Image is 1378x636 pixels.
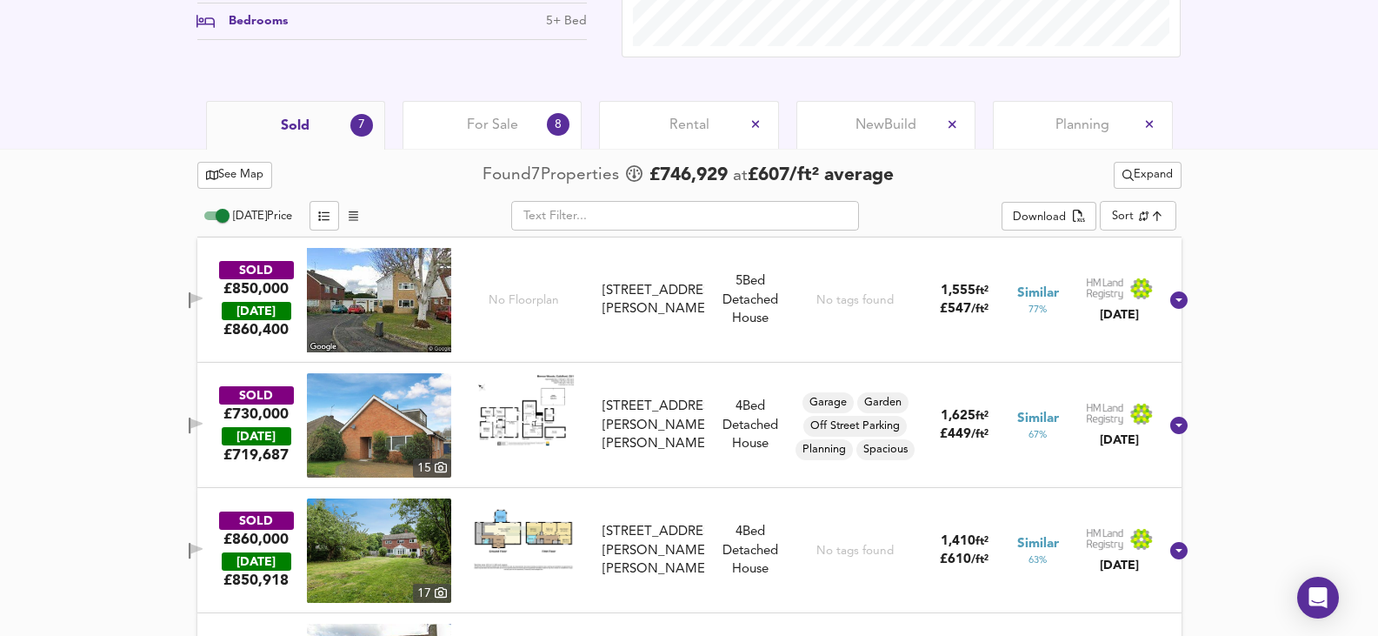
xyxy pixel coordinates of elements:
[711,272,789,328] div: 5 Bed Detached House
[796,439,853,460] div: Planning
[223,530,289,549] div: £860,000
[602,398,703,453] div: [STREET_ADDRESS][PERSON_NAME][PERSON_NAME]
[219,512,294,530] div: SOLD
[471,499,576,572] img: Floorplan
[546,12,587,30] div: 5+ Bed
[471,373,576,447] img: Floorplan
[602,523,703,579] div: [STREET_ADDRESS][PERSON_NAME][PERSON_NAME]
[281,117,310,136] span: Sold
[1086,306,1154,324] div: [DATE]
[1100,201,1175,231] div: Sort
[1002,202,1096,231] button: Download
[215,12,288,30] div: Bedrooms
[350,114,373,137] div: 7
[307,248,451,352] img: streetview
[1086,403,1154,425] img: Land Registry
[467,116,518,135] span: For Sale
[803,416,907,437] div: Off Street Parking
[483,164,623,187] div: Found 7 Propert ies
[748,166,894,184] span: £ 607 / ft² average
[857,395,909,411] span: Garden
[1168,290,1189,311] svg: Show Details
[219,261,294,279] div: SOLD
[816,543,894,559] div: No tags found
[940,428,989,441] span: £ 449
[1029,553,1047,567] span: 63 %
[489,292,559,309] span: No Floorplan
[547,113,569,136] div: 8
[941,285,975,298] span: 1,555
[307,373,451,478] img: property thumbnail
[975,285,989,297] span: ft²
[1122,165,1173,185] span: Expand
[975,536,989,547] span: ft²
[219,386,294,405] div: SOLD
[197,162,273,189] button: See Map
[1297,577,1339,619] div: Open Intercom Messenger
[307,499,451,603] a: property thumbnail 17
[971,554,989,566] span: / ft²
[511,201,859,231] input: Text Filter...
[1017,285,1059,303] span: Similar
[222,552,291,571] div: [DATE]
[796,442,853,458] span: Planning
[602,282,703,319] div: [STREET_ADDRESS][PERSON_NAME]
[975,411,989,422] span: ft²
[816,292,894,309] div: No tags found
[223,571,289,590] span: £ 850,918
[941,410,975,423] span: 1,625
[1055,116,1109,135] span: Planning
[649,163,728,189] span: £ 746,929
[307,499,451,603] img: property thumbnail
[711,398,789,453] div: 4 Bed Detached House
[1086,528,1154,551] img: Land Registry
[307,373,451,478] a: property thumbnail 15
[197,238,1182,363] div: SOLD£850,000 [DATE]£860,400No Floorplan[STREET_ADDRESS][PERSON_NAME]5Bed Detached HouseNo tags fo...
[940,303,989,316] span: £ 547
[711,523,789,579] div: 4 Bed Detached House
[1017,410,1059,428] span: Similar
[1013,208,1066,228] div: Download
[233,211,292,222] span: [DATE] Price
[857,392,909,413] div: Garden
[971,304,989,315] span: / ft²
[856,442,915,458] span: Spacious
[1029,428,1047,442] span: 67 %
[1114,162,1182,189] div: split button
[223,445,289,465] span: £ 719,687
[1114,162,1182,189] button: Expand
[1168,540,1189,561] svg: Show Details
[1112,208,1134,224] div: Sort
[197,363,1182,488] div: SOLD£730,000 [DATE]£719,687property thumbnail 15 Floorplan[STREET_ADDRESS][PERSON_NAME][PERSON_NA...
[413,584,451,603] div: 17
[223,279,289,298] div: £850,000
[413,459,451,478] div: 15
[1029,303,1047,317] span: 77 %
[940,553,989,566] span: £ 610
[1086,278,1154,300] img: Land Registry
[802,395,854,411] span: Garage
[223,320,289,339] span: £ 860,400
[855,116,916,135] span: New Build
[803,418,907,434] span: Off Street Parking
[206,165,264,185] span: See Map
[1168,415,1189,436] svg: Show Details
[222,302,291,320] div: [DATE]
[971,429,989,440] span: / ft²
[1086,432,1154,449] div: [DATE]
[223,405,289,424] div: £730,000
[856,439,915,460] div: Spacious
[222,427,291,445] div: [DATE]
[1086,557,1154,574] div: [DATE]
[197,488,1182,613] div: SOLD£860,000 [DATE]£850,918property thumbnail 17 Floorplan[STREET_ADDRESS][PERSON_NAME][PERSON_NA...
[802,392,854,413] div: Garage
[1017,535,1059,553] span: Similar
[941,535,975,548] span: 1,410
[669,116,709,135] span: Rental
[1002,202,1096,231] div: split button
[733,168,748,184] span: at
